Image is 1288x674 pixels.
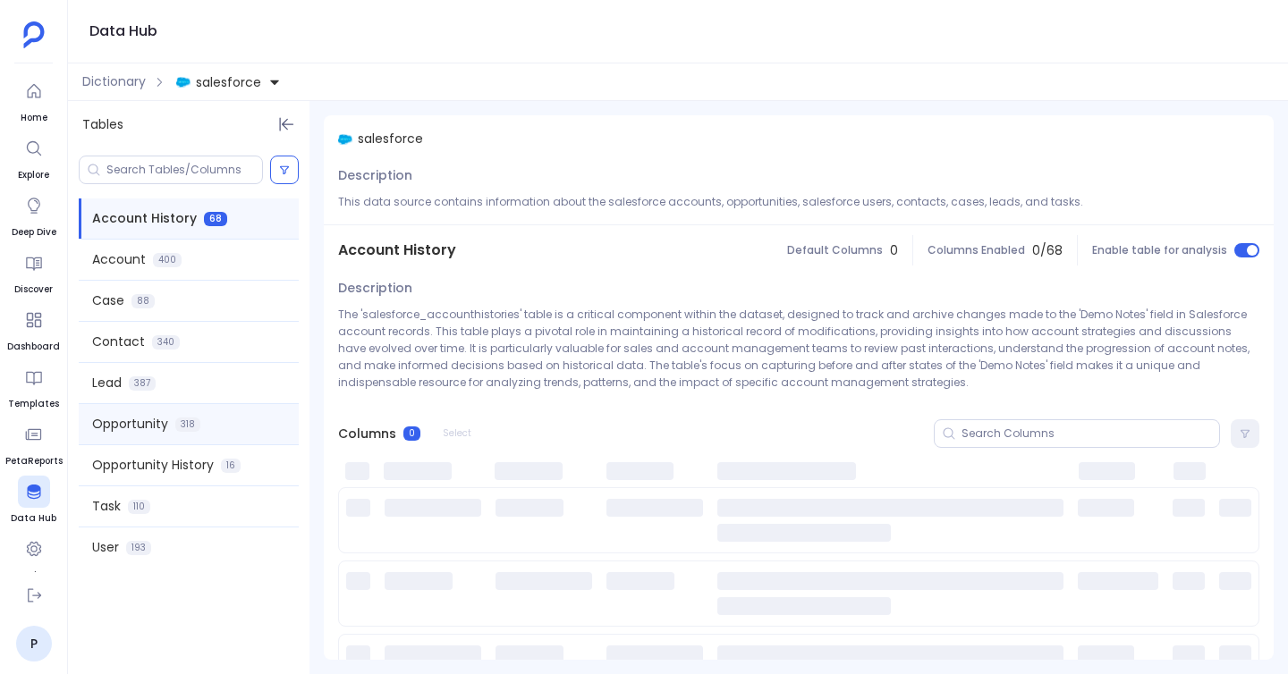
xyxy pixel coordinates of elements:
span: 318 [175,417,200,432]
span: PetaReports [5,454,63,468]
span: Discover [14,282,53,297]
span: Templates [8,397,59,411]
img: salesforce.svg [338,132,352,147]
span: Settings [13,569,55,583]
span: 387 [129,376,156,391]
span: 0 [403,426,420,441]
img: salesforce.svg [176,75,191,89]
img: petavue logo [23,21,45,48]
button: Hide Tables [274,112,299,137]
a: Home [18,75,50,125]
span: 16 [221,459,241,473]
span: Lead [92,374,122,392]
input: Search Tables/Columns [106,163,262,177]
span: Opportunity [92,415,168,434]
span: Dictionary [82,72,146,91]
a: Dashboard [7,304,60,354]
span: Case [92,291,124,310]
span: 0 [890,241,898,260]
span: 68 [204,212,227,226]
input: Search Columns [962,426,1219,441]
div: Tables [68,101,309,148]
a: P [16,626,52,661]
a: PetaReports [5,418,63,468]
a: Deep Dive [12,190,56,240]
span: Account History [92,209,197,228]
span: 193 [126,541,151,555]
span: Data Hub [11,511,56,526]
p: The 'salesforce_accounthistories' table is a critical component within the dataset, designed to t... [338,306,1259,391]
span: salesforce [358,130,423,148]
span: 400 [153,253,182,267]
span: Contact [92,333,145,351]
a: Templates [8,361,59,411]
span: 0 / 68 [1032,241,1063,260]
span: Description [338,279,412,298]
a: Explore [18,132,50,182]
span: 88 [131,294,155,308]
h1: Data Hub [89,19,157,44]
span: Columns Enabled [928,243,1025,257]
span: Task [92,497,121,516]
span: Deep Dive [12,225,56,240]
span: User [92,538,119,557]
span: Account [92,250,146,269]
span: Default Columns [787,243,883,257]
a: Data Hub [11,476,56,526]
button: salesforce [173,68,284,97]
span: Account History [338,240,456,261]
a: Discover [14,247,53,297]
span: Dashboard [7,340,60,354]
span: Columns [338,425,396,443]
span: 340 [152,335,180,350]
span: Opportunity History [92,456,214,475]
span: 110 [128,500,150,514]
span: Explore [18,168,50,182]
a: Settings [13,533,55,583]
span: Home [18,111,50,125]
span: Description [338,166,412,185]
span: salesforce [196,73,261,91]
span: Enable table for analysis [1092,243,1227,257]
p: This data source contains information about the salesforce accounts, opportunities, salesforce us... [338,193,1259,210]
